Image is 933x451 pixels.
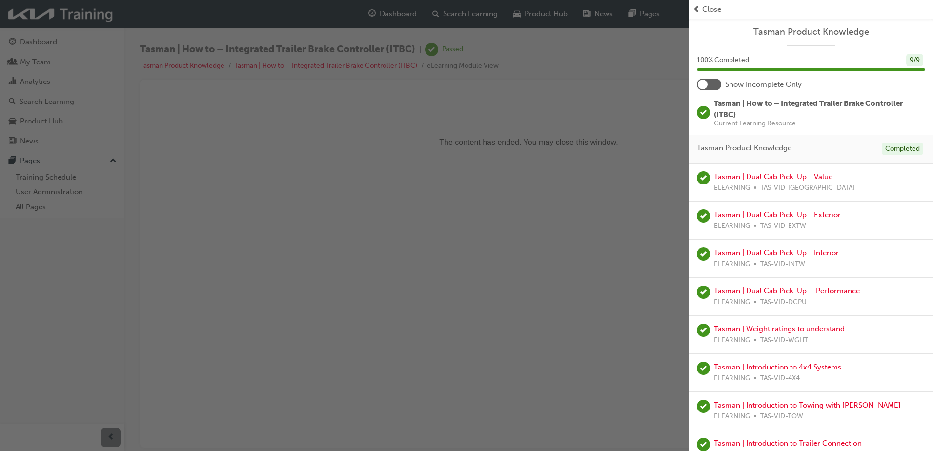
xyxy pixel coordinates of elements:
span: ELEARNING [714,297,750,308]
span: learningRecordVerb_PASS-icon [697,106,710,119]
span: TAS-VID-TOW [760,411,803,422]
span: ELEARNING [714,259,750,270]
a: Tasman | Dual Cab Pick-Up – Performance [714,287,860,295]
span: ELEARNING [714,221,750,232]
a: Tasman | Introduction to Trailer Connection [714,439,862,448]
span: ELEARNING [714,183,750,194]
span: Tasman | How to – Integrated Trailer Brake Controller (ITBC) [714,99,903,119]
span: learningRecordVerb_PASS-icon [697,171,710,184]
span: learningRecordVerb_PASS-icon [697,438,710,451]
div: Completed [882,143,923,156]
a: Tasman | Introduction to 4x4 Systems [714,363,841,371]
span: ELEARNING [714,335,750,346]
div: 9 / 9 [906,54,923,67]
span: TAS-VID-[GEOGRAPHIC_DATA] [760,183,854,194]
span: TAS-VID-WGHT [760,335,808,346]
span: TAS-VID-4X4 [760,373,800,384]
button: prev-iconClose [693,4,929,15]
span: Current Learning Resource [714,120,925,127]
span: learningRecordVerb_PASS-icon [697,247,710,261]
a: Tasman | Weight ratings to understand [714,325,845,333]
span: prev-icon [693,4,700,15]
span: learningRecordVerb_PASS-icon [697,362,710,375]
span: Close [702,4,721,15]
span: 100 % Completed [697,55,749,66]
span: learningRecordVerb_PASS-icon [697,324,710,337]
span: Show Incomplete Only [725,79,802,90]
span: TAS-VID-INTW [760,259,805,270]
p: The content has ended. You may close this window. [4,8,758,52]
span: learningRecordVerb_PASS-icon [697,400,710,413]
span: ELEARNING [714,373,750,384]
a: Tasman Product Knowledge [697,26,925,38]
span: TAS-VID-EXTW [760,221,806,232]
a: Tasman | Dual Cab Pick-Up - Value [714,172,832,181]
span: Tasman Product Knowledge [697,143,791,154]
span: learningRecordVerb_PASS-icon [697,209,710,223]
a: Tasman | Introduction to Towing with [PERSON_NAME] [714,401,901,410]
span: ELEARNING [714,411,750,422]
span: learningRecordVerb_PASS-icon [697,286,710,299]
a: Tasman | Dual Cab Pick-Up - Interior [714,248,839,257]
span: TAS-VID-DCPU [760,297,807,308]
a: Tasman | Dual Cab Pick-Up - Exterior [714,210,841,219]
